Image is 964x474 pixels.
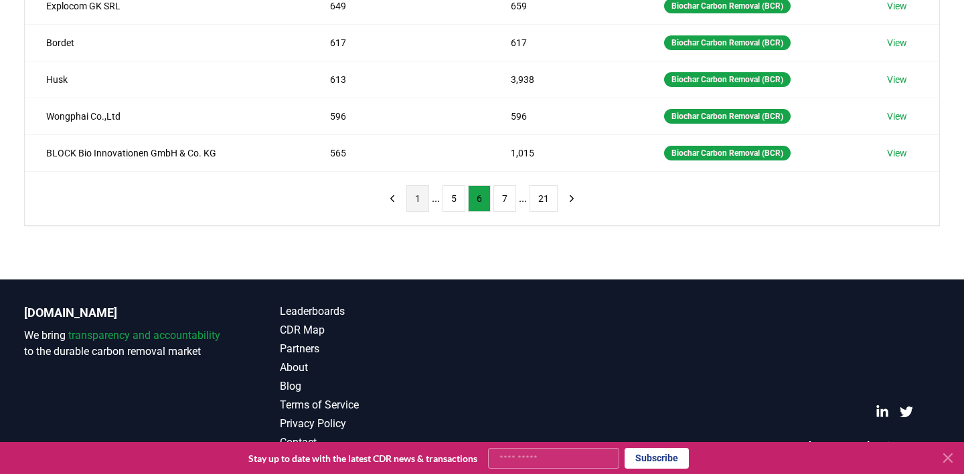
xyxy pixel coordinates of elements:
[887,146,907,160] a: View
[309,98,489,134] td: 596
[68,329,220,342] span: transparency and accountability
[24,328,226,360] p: We bring to the durable carbon removal market
[406,185,429,212] button: 1
[25,24,309,61] td: Bordet
[519,191,527,207] li: ...
[876,405,889,419] a: LinkedIn
[664,146,791,160] div: Biochar Carbon Removal (BCR)
[489,24,643,61] td: 617
[489,98,643,134] td: 596
[280,304,482,320] a: Leaderboards
[887,110,907,123] a: View
[887,73,907,86] a: View
[489,134,643,171] td: 1,015
[309,134,489,171] td: 565
[381,185,404,212] button: previous page
[24,304,226,322] p: [DOMAIN_NAME]
[25,134,309,171] td: BLOCK Bio Innovationen GmbH & Co. KG
[489,61,643,98] td: 3,938
[560,185,583,212] button: next page
[493,185,516,212] button: 7
[280,397,482,413] a: Terms of Service
[664,35,791,50] div: Biochar Carbon Removal (BCR)
[280,435,482,451] a: Contact
[280,360,482,376] a: About
[25,61,309,98] td: Husk
[280,341,482,357] a: Partners
[280,322,482,338] a: CDR Map
[25,98,309,134] td: Wongphai Co.,Ltd
[309,61,489,98] td: 613
[468,185,491,212] button: 6
[664,72,791,87] div: Biochar Carbon Removal (BCR)
[309,24,489,61] td: 617
[780,440,940,451] p: © 2025 [DOMAIN_NAME]. All rights reserved.
[900,405,913,419] a: Twitter
[280,378,482,394] a: Blog
[443,185,465,212] button: 5
[280,416,482,432] a: Privacy Policy
[530,185,558,212] button: 21
[432,191,440,207] li: ...
[887,36,907,49] a: View
[664,109,791,124] div: Biochar Carbon Removal (BCR)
